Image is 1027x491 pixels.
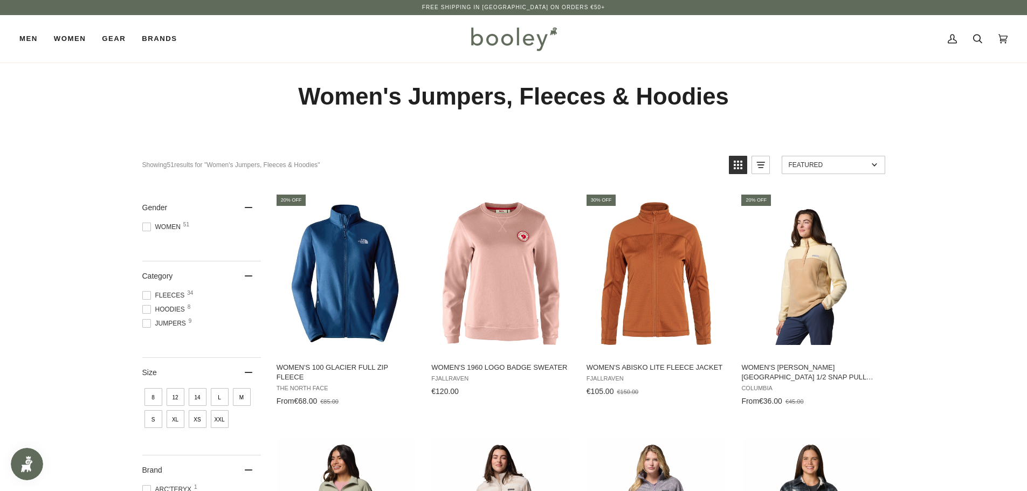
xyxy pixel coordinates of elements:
[142,156,721,174] div: Showing results for "Women's Jumpers, Fleeces & Hoodies"
[11,448,43,480] iframe: Button to open loyalty program pop-up
[320,398,339,405] span: €85.00
[741,195,771,206] div: 20% off
[752,156,770,174] a: View list mode
[741,363,881,382] span: Women's [PERSON_NAME][GEOGRAPHIC_DATA] 1/2 Snap Pull Over II
[431,387,459,396] span: €120.00
[167,410,184,428] span: Size: XL
[94,15,134,63] a: Gear
[189,410,206,428] span: Size: XS
[782,156,885,174] a: Sort options
[277,363,416,382] span: Women's 100 Glacier Full Zip Fleece
[188,305,191,310] span: 8
[19,33,38,44] span: Men
[167,388,184,406] span: Size: 12
[422,3,605,12] p: Free Shipping in [GEOGRAPHIC_DATA] on Orders €50+
[430,202,573,345] img: Fjallraven Women's 1960 Logo Badge Sweater Chalk Rose - Booley Galway
[587,363,726,372] span: Women's Abisko Lite Fleece Jacket
[585,202,728,345] img: Fjallraven Women's Abisko Lite Fleece Jacket Terracotta Brown - Booley Galway
[144,388,162,406] span: Size: 8
[277,385,416,392] span: The North Face
[194,485,197,490] span: 1
[142,368,157,377] span: Size
[740,193,883,410] a: Women's Benton Springs 1/2 Snap Pull Over II
[183,222,189,227] span: 51
[294,397,317,405] span: €68.00
[211,410,229,428] span: Size: XXL
[142,305,188,314] span: Hoodies
[211,388,229,406] span: Size: L
[277,195,306,206] div: 20% off
[54,33,86,44] span: Women
[430,193,573,400] a: Women's 1960 Logo Badge Sweater
[102,33,126,44] span: Gear
[134,15,185,63] a: Brands
[466,23,561,54] img: Booley
[189,319,192,324] span: 9
[19,15,46,63] a: Men
[275,202,418,345] img: The North Face Women's 100 Glacier Full Zip Shady Blue - Booley Galway
[142,272,173,280] span: Category
[142,466,162,474] span: Brand
[785,398,804,405] span: €45.00
[759,397,782,405] span: €36.00
[585,193,728,400] a: Women's Abisko Lite Fleece Jacket
[142,222,184,232] span: Women
[167,161,174,169] b: 51
[187,291,193,296] span: 34
[142,203,168,212] span: Gender
[142,291,188,300] span: Fleeces
[189,388,206,406] span: Size: 14
[46,15,94,63] a: Women
[277,397,294,405] span: From
[142,319,189,328] span: Jumpers
[144,410,162,428] span: Size: S
[587,375,726,382] span: Fjallraven
[233,388,251,406] span: Size: M
[431,375,571,382] span: Fjallraven
[741,397,759,405] span: From
[741,385,881,392] span: Columbia
[617,389,638,395] span: €150.00
[587,195,616,206] div: 30% off
[142,33,177,44] span: Brands
[729,156,747,174] a: View grid mode
[275,193,418,410] a: Women's 100 Glacier Full Zip Fleece
[142,82,885,112] h1: Women's Jumpers, Fleeces & Hoodies
[587,387,614,396] span: €105.00
[789,161,868,169] span: Featured
[431,363,571,372] span: Women's 1960 Logo Badge Sweater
